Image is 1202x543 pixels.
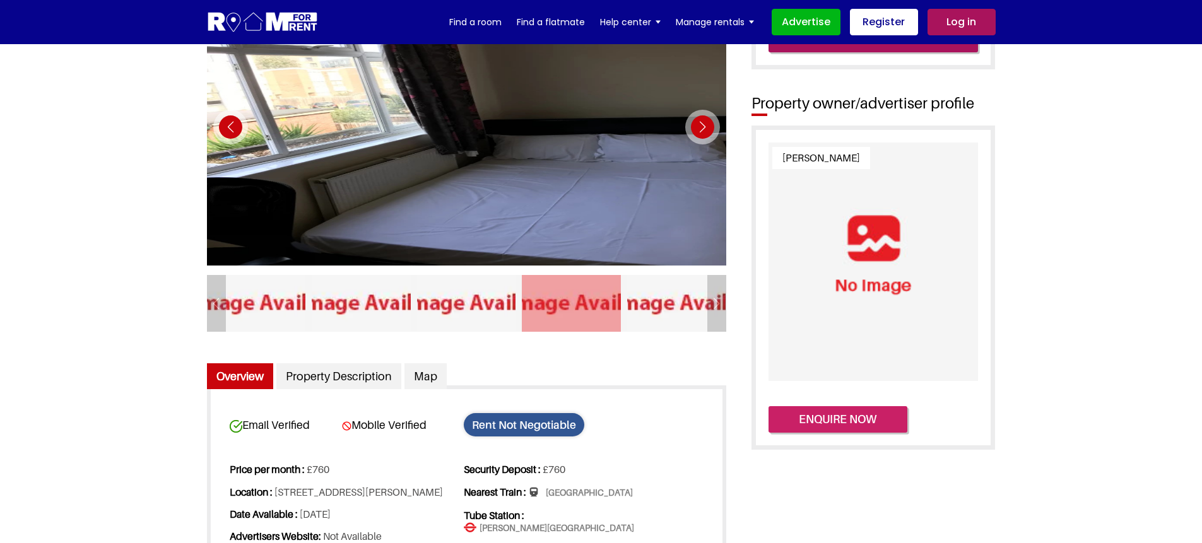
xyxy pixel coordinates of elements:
span: Mobile Verified [342,418,452,431]
li: [STREET_ADDRESS][PERSON_NAME] [230,481,462,503]
img: card-verified [342,421,351,431]
li: [DATE] [230,503,462,525]
span: [GEOGRAPHIC_DATA] [530,487,633,499]
img: Logo for Room for Rent, featuring a welcoming design with a house icon and modern typography [207,11,319,34]
a: Log in [928,9,996,35]
a: Property Description [276,363,401,390]
strong: Advertisers Website: [230,530,321,542]
div: Previous slide [213,110,248,144]
a: Manage rentals [676,13,754,32]
a: Map [404,363,447,390]
h2: Property owner/advertiser profile [745,95,996,113]
a: Find a room [449,13,502,32]
span: [PERSON_NAME] [772,147,870,169]
strong: Security Deposit : [464,463,541,476]
div: Next slide [685,110,720,144]
button: Enquire now [769,406,907,433]
a: Register [850,9,918,35]
strong: Price per month : [230,463,305,476]
img: card-verified [230,420,242,433]
li: £760 [464,458,696,481]
img: Profile [769,143,979,381]
strong: Nearest Train : [464,486,526,498]
span: Rent Not Negotiable [464,413,584,436]
a: Find a flatmate [517,13,585,32]
a: Help center [600,13,661,32]
a: Advertise [772,9,840,35]
span: Email Verified [230,418,340,432]
li: £760 [230,458,462,481]
strong: Tube Station : [464,509,524,522]
strong: Location : [230,486,273,498]
span: [PERSON_NAME][GEOGRAPHIC_DATA] [464,522,634,535]
strong: Date Available : [230,508,298,520]
a: Overview [207,363,273,390]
